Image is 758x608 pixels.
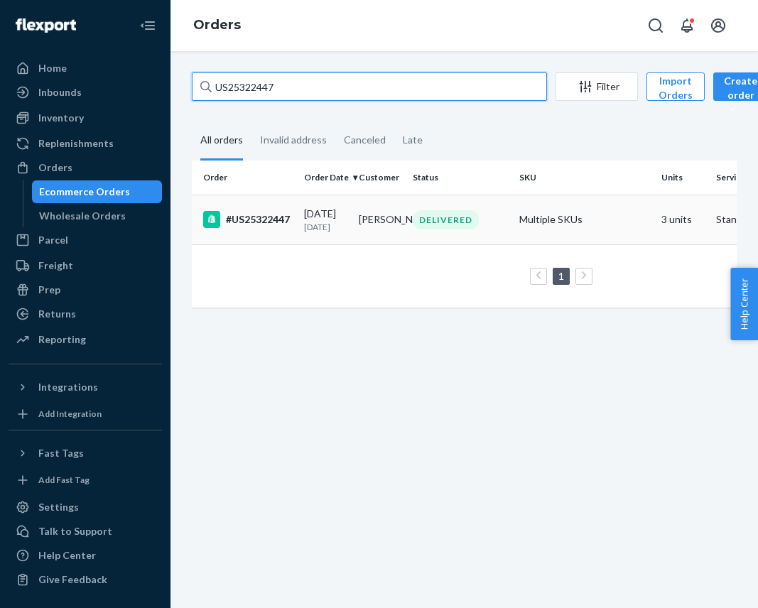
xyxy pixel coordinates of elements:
button: Open account menu [704,11,732,40]
a: Replenishments [9,132,162,155]
input: Search orders [192,72,547,101]
div: Integrations [38,380,98,394]
div: Home [38,61,67,75]
a: Home [9,57,162,80]
button: Close Navigation [134,11,162,40]
button: Open Search Box [641,11,670,40]
a: Add Fast Tag [9,470,162,490]
ol: breadcrumbs [182,5,252,46]
th: Status [407,161,514,195]
th: SKU [514,161,656,195]
div: Late [403,121,423,158]
a: Help Center [9,544,162,567]
th: Order [192,161,298,195]
div: Create order [724,74,757,116]
div: Settings [38,500,79,514]
div: Returns [38,307,76,321]
a: Prep [9,278,162,301]
div: Freight [38,259,73,273]
button: Filter [556,72,638,101]
a: Orders [9,156,162,179]
div: Invalid address [260,121,327,158]
div: [DATE] [304,207,347,233]
a: Inbounds [9,81,162,104]
div: Add Integration [38,408,102,420]
a: Freight [9,254,162,277]
img: Flexport logo [16,18,76,33]
div: Help Center [38,548,96,563]
div: Ecommerce Orders [39,185,130,199]
div: Canceled [344,121,386,158]
button: Give Feedback [9,568,162,591]
button: Integrations [9,376,162,398]
td: [PERSON_NAME] [353,195,408,244]
th: Units [656,161,710,195]
div: Reporting [38,332,86,347]
div: Give Feedback [38,572,107,587]
td: 3 units [656,195,710,244]
div: Prep [38,283,60,297]
td: Multiple SKUs [514,195,656,244]
div: Fast Tags [38,446,84,460]
button: Help Center [730,268,758,340]
div: Orders [38,161,72,175]
div: DELIVERED [413,210,479,229]
a: Parcel [9,229,162,251]
div: All orders [200,121,243,161]
button: Fast Tags [9,442,162,465]
p: [DATE] [304,221,347,233]
div: Add Fast Tag [38,474,90,486]
a: Wholesale Orders [32,205,163,227]
div: Talk to Support [38,524,112,538]
button: Open notifications [673,11,701,40]
div: Filter [556,80,637,94]
a: Returns [9,303,162,325]
a: Talk to Support [9,520,162,543]
th: Order Date [298,161,353,195]
div: Replenishments [38,136,114,151]
a: Settings [9,496,162,519]
a: Ecommerce Orders [32,180,163,203]
div: Inventory [38,111,84,125]
a: Orders [193,17,241,33]
a: Inventory [9,107,162,129]
a: Page 1 is your current page [556,270,567,282]
a: Reporting [9,328,162,351]
button: Import Orders [646,72,705,101]
div: Parcel [38,233,68,247]
div: Wholesale Orders [39,209,126,223]
div: #US25322447 [203,211,293,228]
div: Customer [359,171,402,183]
div: Inbounds [38,85,82,99]
a: Add Integration [9,404,162,424]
